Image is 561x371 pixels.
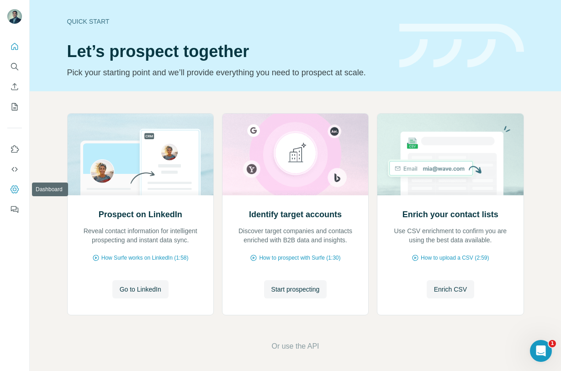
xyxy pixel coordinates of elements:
button: Use Surfe on LinkedIn [7,141,22,157]
h1: Let’s prospect together [67,42,388,61]
button: Start prospecting [264,280,327,298]
span: How to upload a CSV (2:59) [421,254,489,262]
span: Enrich CSV [434,285,467,294]
img: Avatar [7,9,22,24]
p: Use CSV enrichment to confirm you are using the best data available. [386,226,514,245]
span: How to prospect with Surfe (1:30) [259,254,340,262]
span: 1 [549,340,556,347]
h2: Identify target accounts [249,208,342,221]
img: Prospect on LinkedIn [67,114,214,195]
h2: Enrich your contact lists [402,208,498,221]
button: Use Surfe API [7,161,22,178]
div: Quick start [67,17,388,26]
iframe: Intercom live chat [530,340,552,362]
img: Identify target accounts [222,114,369,195]
img: Enrich your contact lists [377,114,524,195]
button: Search [7,58,22,75]
img: banner [399,24,524,68]
p: Pick your starting point and we’ll provide everything you need to prospect at scale. [67,66,388,79]
button: Enrich CSV [7,78,22,95]
button: My lists [7,99,22,115]
button: Or use the API [271,341,319,352]
h2: Prospect on LinkedIn [99,208,182,221]
button: Go to LinkedIn [112,280,169,298]
button: Feedback [7,201,22,218]
span: Start prospecting [271,285,320,294]
p: Discover target companies and contacts enriched with B2B data and insights. [232,226,359,245]
p: Reveal contact information for intelligent prospecting and instant data sync. [77,226,204,245]
button: Quick start [7,38,22,55]
span: How Surfe works on LinkedIn (1:58) [101,254,189,262]
button: Enrich CSV [427,280,474,298]
button: Dashboard [7,181,22,198]
span: Go to LinkedIn [120,285,161,294]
